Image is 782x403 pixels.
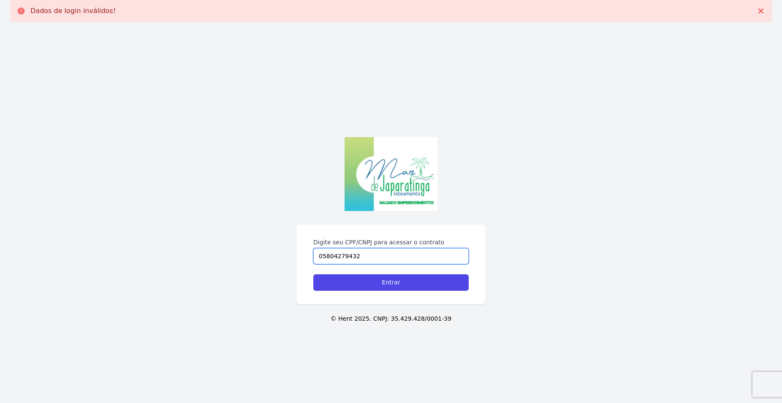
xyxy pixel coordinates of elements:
[313,248,469,264] input: Digite seu CPF ou CNPJ
[313,274,469,291] input: Entrar
[30,7,116,15] p: Dados de login inválidos!
[313,238,469,246] label: Digite seu CPF/CNPJ para acessar o contrato
[14,314,768,323] p: © Hent 2025. CNPJ: 35.429.428/0001-39
[345,137,437,211] img: mardejaparatinga.jpg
